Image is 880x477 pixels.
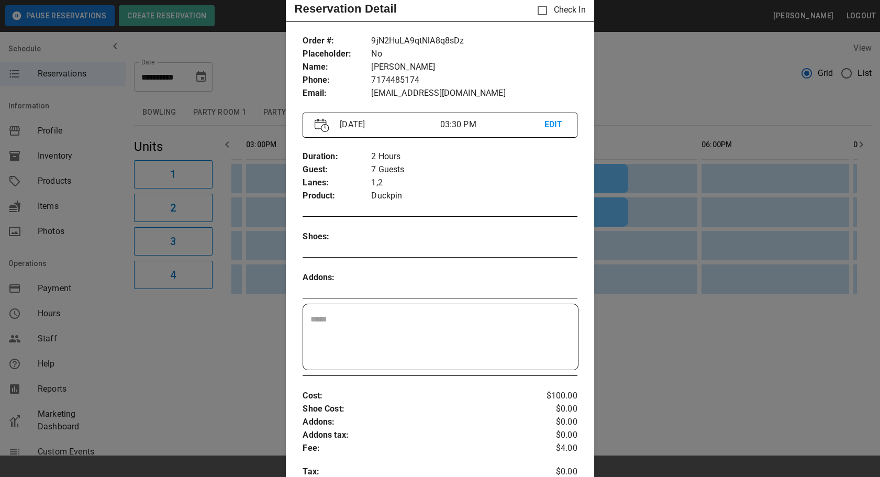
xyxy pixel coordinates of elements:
p: No [371,48,577,61]
p: Addons tax : [303,429,531,442]
img: Vector [315,118,329,132]
p: Addons : [303,271,371,284]
p: Placeholder : [303,48,371,61]
p: $0.00 [531,416,577,429]
p: $0.00 [531,429,577,442]
p: $0.00 [531,403,577,416]
p: $4.00 [531,442,577,455]
p: [DATE] [336,118,440,131]
p: Guest : [303,163,371,176]
p: Product : [303,190,371,203]
p: 9jN2HuLA9qtNlA8q8sDz [371,35,577,48]
p: Order # : [303,35,371,48]
p: 7174485174 [371,74,577,87]
p: 2 Hours [371,150,577,163]
p: Email : [303,87,371,100]
p: Lanes : [303,176,371,190]
p: [EMAIL_ADDRESS][DOMAIN_NAME] [371,87,577,100]
p: Duration : [303,150,371,163]
p: Addons : [303,416,531,429]
p: [PERSON_NAME] [371,61,577,74]
p: Duckpin [371,190,577,203]
p: EDIT [544,118,565,131]
p: Cost : [303,390,531,403]
p: 7 Guests [371,163,577,176]
p: Phone : [303,74,371,87]
p: Name : [303,61,371,74]
p: Shoe Cost : [303,403,531,416]
p: Shoes : [303,230,371,243]
p: 03:30 PM [440,118,544,131]
p: Fee : [303,442,531,455]
p: 1,2 [371,176,577,190]
p: $100.00 [531,390,577,403]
